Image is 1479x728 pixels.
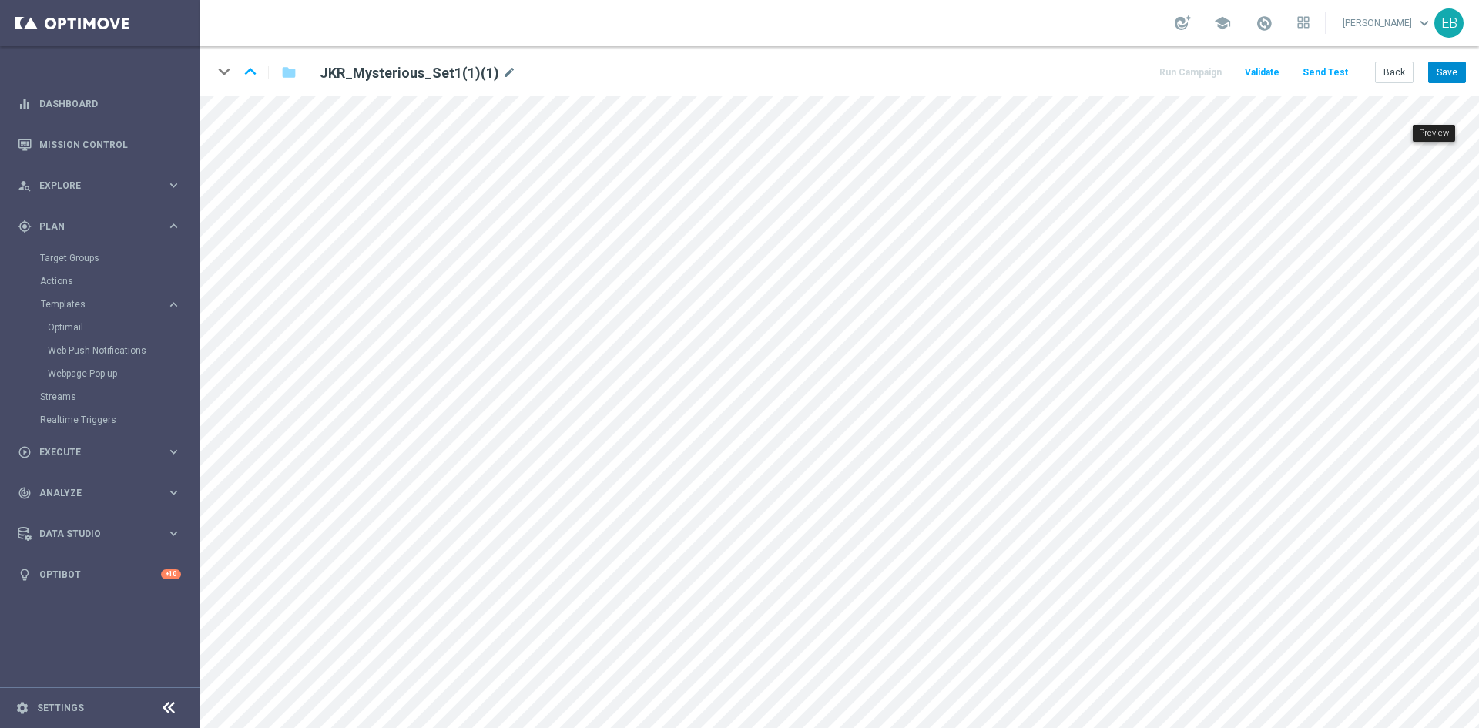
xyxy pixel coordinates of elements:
[18,83,181,124] div: Dashboard
[17,487,182,499] button: track_changes Analyze keyboard_arrow_right
[17,139,182,151] button: Mission Control
[39,181,166,190] span: Explore
[17,569,182,581] button: lightbulb Optibot +10
[18,486,166,500] div: Analyze
[40,252,160,264] a: Target Groups
[1413,125,1455,142] div: Preview
[1243,62,1282,83] button: Validate
[17,98,182,110] button: equalizer Dashboard
[40,275,160,287] a: Actions
[41,300,151,309] span: Templates
[166,219,181,233] i: keyboard_arrow_right
[18,445,32,459] i: play_circle_outline
[1214,15,1231,32] span: school
[15,701,29,715] i: settings
[166,297,181,312] i: keyboard_arrow_right
[161,569,181,579] div: +10
[37,703,84,713] a: Settings
[18,486,32,500] i: track_changes
[40,385,199,408] div: Streams
[48,321,160,334] a: Optimail
[48,344,160,357] a: Web Push Notifications
[166,485,181,500] i: keyboard_arrow_right
[502,64,516,82] i: mode_edit
[39,83,181,124] a: Dashboard
[18,179,32,193] i: person_search
[48,362,199,385] div: Webpage Pop-up
[1416,15,1433,32] span: keyboard_arrow_down
[18,554,181,595] div: Optibot
[1341,12,1434,35] a: [PERSON_NAME]keyboard_arrow_down
[18,568,32,582] i: lightbulb
[1428,62,1466,83] button: Save
[40,247,199,270] div: Target Groups
[39,529,166,538] span: Data Studio
[40,270,199,293] div: Actions
[18,220,166,233] div: Plan
[281,63,297,82] i: folder
[1245,67,1279,78] span: Validate
[40,408,199,431] div: Realtime Triggers
[280,60,298,85] button: folder
[39,488,166,498] span: Analyze
[17,220,182,233] button: gps_fixed Plan keyboard_arrow_right
[40,298,182,310] button: Templates keyboard_arrow_right
[48,367,160,380] a: Webpage Pop-up
[166,526,181,541] i: keyboard_arrow_right
[18,179,166,193] div: Explore
[48,339,199,362] div: Web Push Notifications
[39,448,166,457] span: Execute
[166,178,181,193] i: keyboard_arrow_right
[48,316,199,339] div: Optimail
[166,445,181,459] i: keyboard_arrow_right
[40,414,160,426] a: Realtime Triggers
[40,293,199,385] div: Templates
[39,222,166,231] span: Plan
[18,445,166,459] div: Execute
[41,300,166,309] div: Templates
[18,527,166,541] div: Data Studio
[17,179,182,192] button: person_search Explore keyboard_arrow_right
[239,60,262,83] i: keyboard_arrow_up
[40,391,160,403] a: Streams
[18,97,32,111] i: equalizer
[1375,62,1414,83] button: Back
[17,446,182,458] button: play_circle_outline Execute keyboard_arrow_right
[39,124,181,165] a: Mission Control
[18,220,32,233] i: gps_fixed
[17,528,182,540] button: Data Studio keyboard_arrow_right
[18,124,181,165] div: Mission Control
[1300,62,1350,83] button: Send Test
[1434,8,1464,38] div: EB
[320,64,499,82] h2: JKR_Mysterious_Set1(1)(1)
[39,554,161,595] a: Optibot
